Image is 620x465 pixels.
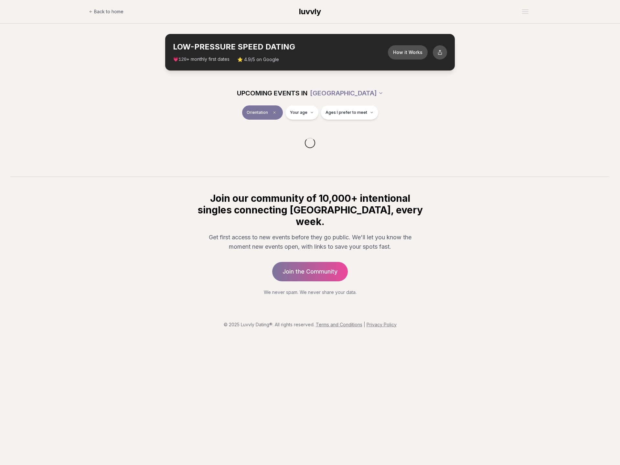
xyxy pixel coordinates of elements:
p: © 2025 Luvvly Dating®. All rights reserved. [5,321,615,328]
span: Clear event type filter [271,109,278,116]
button: OrientationClear event type filter [242,105,283,120]
span: Orientation [247,110,268,115]
span: Back to home [94,8,123,15]
button: [GEOGRAPHIC_DATA] [310,86,383,100]
span: Your age [290,110,307,115]
span: | [364,322,365,327]
button: Open menu [519,7,531,16]
a: luvvly [299,6,321,17]
span: UPCOMING EVENTS IN [237,89,307,98]
span: luvvly [299,7,321,16]
a: Back to home [89,5,123,18]
h2: Join our community of 10,000+ intentional singles connecting [GEOGRAPHIC_DATA], every week. [196,192,424,227]
a: Terms and Conditions [316,322,362,327]
p: We never spam. We never share your data. [196,289,424,296]
span: 💗 + monthly first dates [173,56,230,63]
span: ⭐ 4.9/5 on Google [237,56,279,63]
span: 120 [178,57,187,62]
button: Your age [285,105,318,120]
button: Ages I prefer to meet [321,105,378,120]
h2: LOW-PRESSURE SPEED DATING [173,42,388,52]
a: Join the Community [272,262,348,281]
p: Get first access to new events before they go public. We'll let you know the moment new events op... [201,233,419,252]
span: Ages I prefer to meet [326,110,367,115]
button: How it Works [388,45,428,59]
a: Privacy Policy [367,322,397,327]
